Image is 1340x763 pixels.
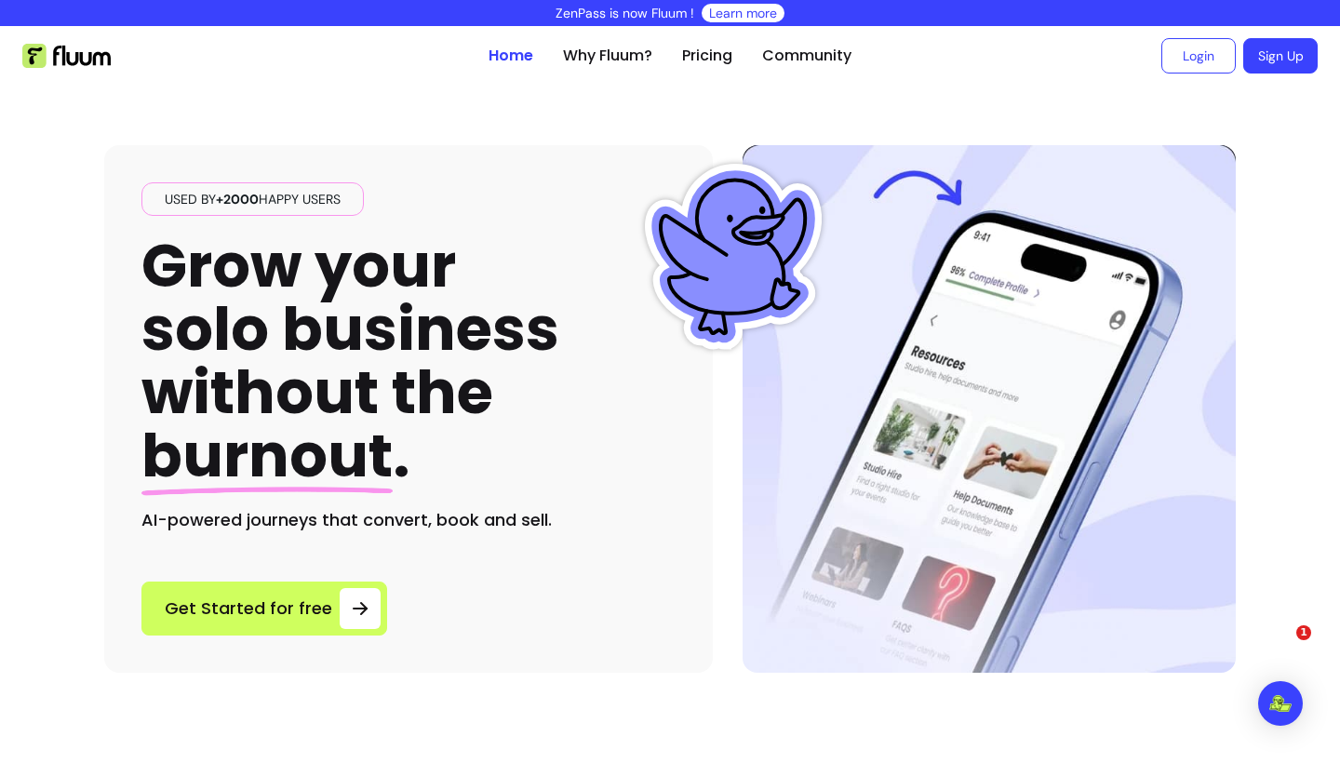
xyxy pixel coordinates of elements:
[22,44,111,68] img: Fluum Logo
[682,45,732,67] a: Pricing
[141,582,387,636] a: Get Started for free
[141,414,393,497] span: burnout
[1243,38,1318,74] a: Sign Up
[1296,625,1311,640] span: 1
[640,164,826,350] img: Fluum Duck sticker
[1258,681,1303,726] div: Open Intercom Messenger
[141,507,676,533] h2: AI-powered journeys that convert, book and sell.
[489,45,533,67] a: Home
[1161,38,1236,74] a: Login
[1258,625,1303,670] iframe: Intercom live chat
[216,191,259,207] span: +2000
[157,190,348,208] span: Used by happy users
[743,145,1236,673] img: Hero
[709,4,777,22] a: Learn more
[762,45,851,67] a: Community
[556,4,694,22] p: ZenPass is now Fluum !
[165,596,332,622] span: Get Started for free
[141,234,559,489] h1: Grow your solo business without the .
[563,45,652,67] a: Why Fluum?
